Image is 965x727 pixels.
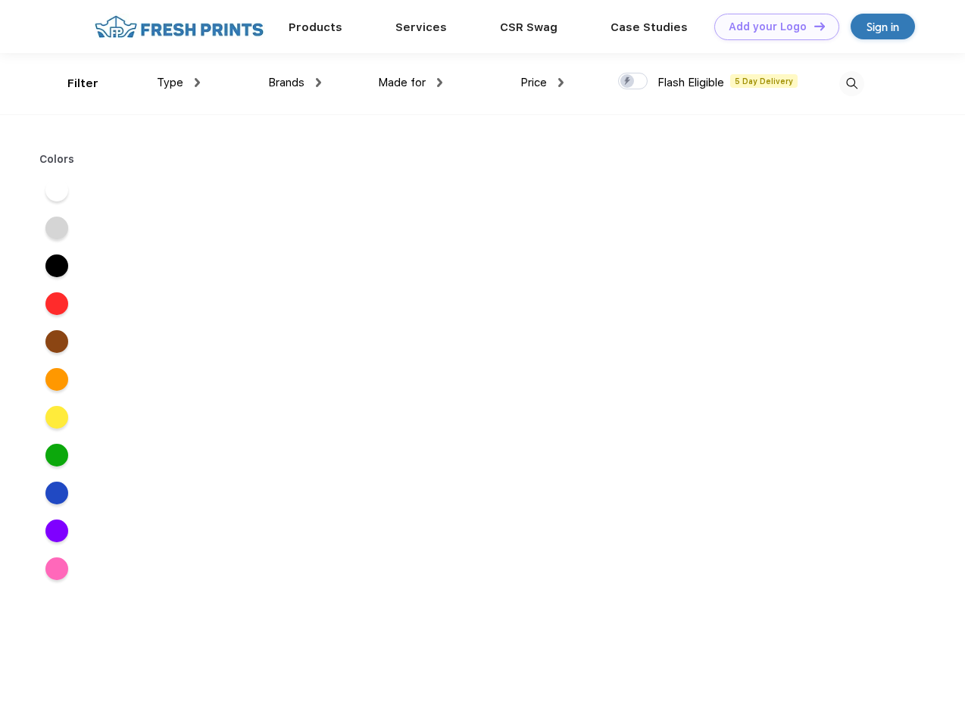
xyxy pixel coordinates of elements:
img: dropdown.png [195,78,200,87]
img: dropdown.png [437,78,442,87]
img: fo%20logo%202.webp [90,14,268,40]
span: Price [520,76,547,89]
span: Flash Eligible [657,76,724,89]
span: Type [157,76,183,89]
div: Colors [28,151,86,167]
span: Brands [268,76,304,89]
img: dropdown.png [558,78,564,87]
a: Products [289,20,342,34]
img: DT [814,22,825,30]
div: Add your Logo [729,20,807,33]
img: dropdown.png [316,78,321,87]
div: Sign in [867,18,899,36]
img: desktop_search.svg [839,71,864,96]
span: 5 Day Delivery [730,74,798,88]
a: Sign in [851,14,915,39]
div: Filter [67,75,98,92]
span: Made for [378,76,426,89]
